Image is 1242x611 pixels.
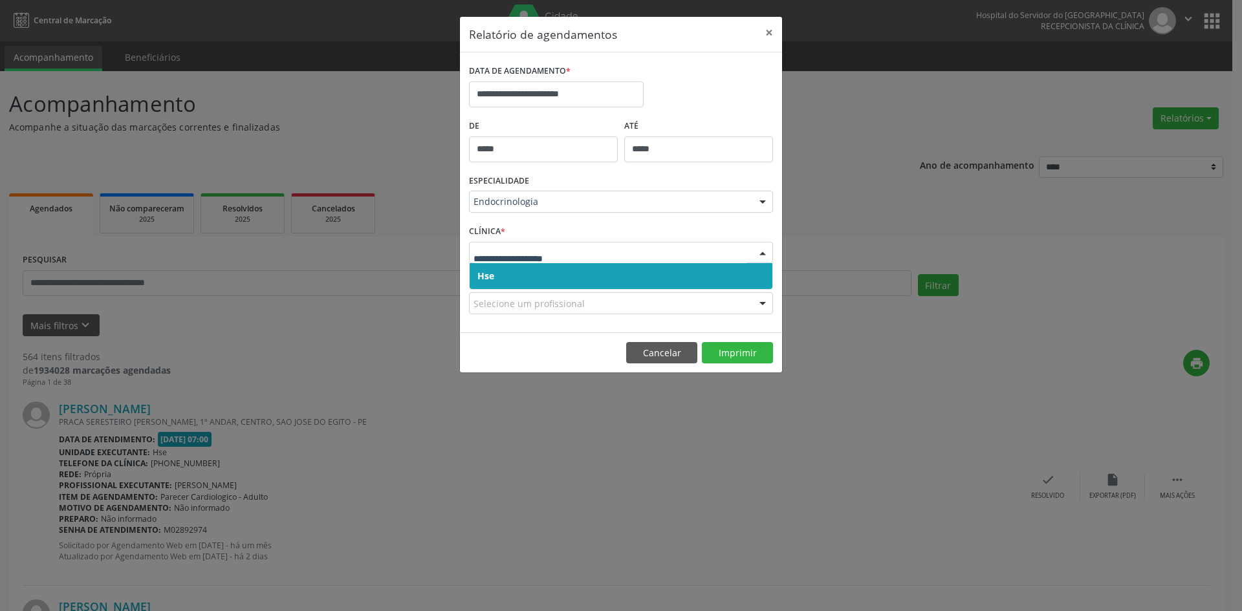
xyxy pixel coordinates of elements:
[469,26,617,43] h5: Relatório de agendamentos
[469,222,505,242] label: CLÍNICA
[624,116,773,136] label: ATÉ
[474,297,585,310] span: Selecione um profissional
[474,195,746,208] span: Endocrinologia
[756,17,782,48] button: Close
[702,342,773,364] button: Imprimir
[469,61,571,81] label: DATA DE AGENDAMENTO
[469,116,618,136] label: De
[626,342,697,364] button: Cancelar
[477,270,494,282] span: Hse
[469,171,529,191] label: ESPECIALIDADE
